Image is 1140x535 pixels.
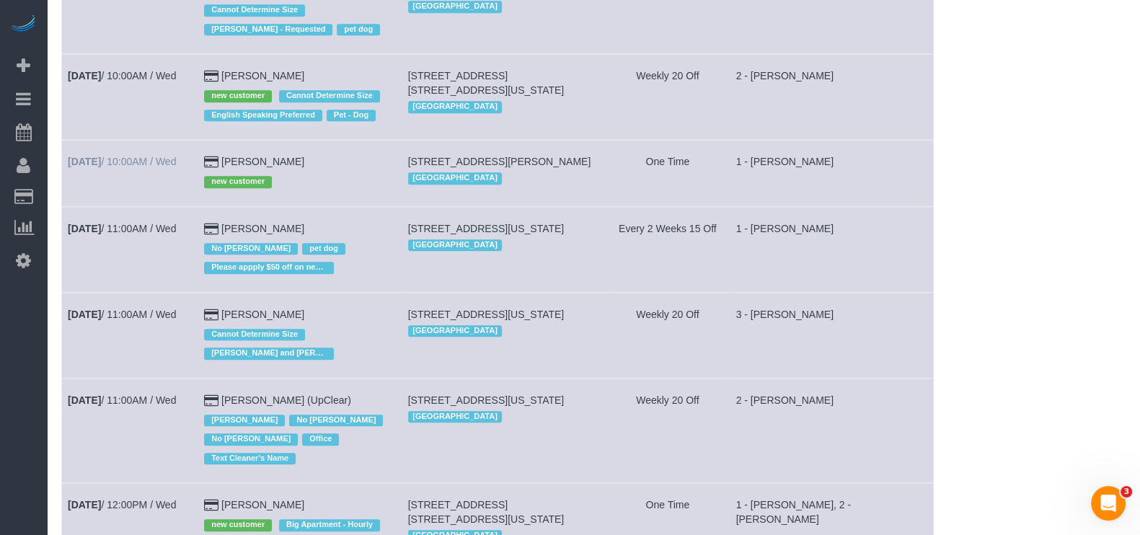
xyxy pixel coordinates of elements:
b: [DATE] [68,309,101,320]
span: Cannot Determine Size [204,4,305,16]
a: [PERSON_NAME] [221,156,304,167]
span: new customer [204,519,272,531]
td: Service location [402,378,605,482]
td: Schedule date [62,292,198,378]
td: Frequency [606,140,730,206]
i: Credit Card Payment [204,224,218,234]
span: pet dog [302,243,345,255]
span: [PERSON_NAME] [204,415,285,426]
img: Automaid Logo [9,14,37,35]
span: [STREET_ADDRESS] [STREET_ADDRESS][US_STATE] [408,499,565,525]
b: [DATE] [68,70,101,81]
div: Location [408,407,599,426]
div: Location [408,97,599,116]
td: Customer [198,292,402,378]
a: [DATE]/ 12:00PM / Wed [68,499,176,510]
span: [GEOGRAPHIC_DATA] [408,239,503,251]
span: Pet - Dog [327,110,376,121]
span: 3 [1121,486,1132,498]
i: Credit Card Payment [204,310,218,320]
div: Location [408,169,599,187]
td: Customer [198,140,402,206]
span: new customer [204,90,272,102]
span: [PERSON_NAME] and [PERSON_NAME] preferred [204,348,334,359]
td: Assigned to [730,54,933,140]
a: [DATE]/ 11:00AM / Wed [68,223,176,234]
i: Credit Card Payment [204,396,218,406]
span: [GEOGRAPHIC_DATA] [408,325,503,337]
span: Text Cleaner's Name [204,453,296,464]
a: [DATE]/ 10:00AM / Wed [68,156,176,167]
td: Schedule date [62,206,198,292]
td: Service location [402,140,605,206]
td: Assigned to [730,292,933,378]
span: No [PERSON_NAME] [204,243,298,255]
div: Location [408,322,599,340]
td: Frequency [606,292,730,378]
b: [DATE] [68,499,101,510]
iframe: Intercom live chat [1091,486,1126,521]
a: [PERSON_NAME] [221,499,304,510]
a: [PERSON_NAME] [221,309,304,320]
b: [DATE] [68,394,101,406]
span: new customer [204,176,272,187]
td: Frequency [606,206,730,292]
td: Assigned to [730,206,933,292]
td: Assigned to [730,140,933,206]
td: Customer [198,54,402,140]
span: [PERSON_NAME] - Requested [204,24,332,35]
span: [STREET_ADDRESS][US_STATE] [408,223,565,234]
span: pet dog [337,24,380,35]
span: Cannot Determine Size [204,329,305,340]
a: [DATE]/ 11:00AM / Wed [68,309,176,320]
a: [DATE]/ 11:00AM / Wed [68,394,176,406]
i: Credit Card Payment [204,157,218,167]
span: No [PERSON_NAME] [289,415,383,426]
div: Location [408,236,599,255]
span: English Speaking Preferred [204,110,322,121]
span: [STREET_ADDRESS] [STREET_ADDRESS][US_STATE] [408,70,565,96]
td: Frequency [606,378,730,482]
i: Credit Card Payment [204,71,218,81]
b: [DATE] [68,223,101,234]
b: [DATE] [68,156,101,167]
i: Credit Card Payment [204,500,218,510]
td: Schedule date [62,140,198,206]
span: [STREET_ADDRESS][PERSON_NAME] [408,156,591,167]
td: Service location [402,206,605,292]
a: [PERSON_NAME] (UpClear) [221,394,351,406]
span: Office [302,433,339,445]
a: [PERSON_NAME] [221,70,304,81]
td: Customer [198,206,402,292]
td: Service location [402,54,605,140]
td: Schedule date [62,378,198,482]
td: Frequency [606,54,730,140]
span: [GEOGRAPHIC_DATA] [408,1,503,12]
span: [GEOGRAPHIC_DATA] [408,172,503,184]
td: Service location [402,292,605,378]
span: No [PERSON_NAME] [204,433,298,445]
span: Cannot Determine Size [279,90,380,102]
td: Customer [198,378,402,482]
a: [DATE]/ 10:00AM / Wed [68,70,176,81]
span: [GEOGRAPHIC_DATA] [408,101,503,112]
span: [STREET_ADDRESS][US_STATE] [408,309,565,320]
span: Big Apartment - Hourly [279,519,380,531]
td: Assigned to [730,378,933,482]
a: [PERSON_NAME] [221,223,304,234]
span: Please appply $50 off on next cleaning after [DATE] [204,262,334,273]
span: [GEOGRAPHIC_DATA] [408,411,503,423]
td: Schedule date [62,54,198,140]
span: [STREET_ADDRESS][US_STATE] [408,394,565,406]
